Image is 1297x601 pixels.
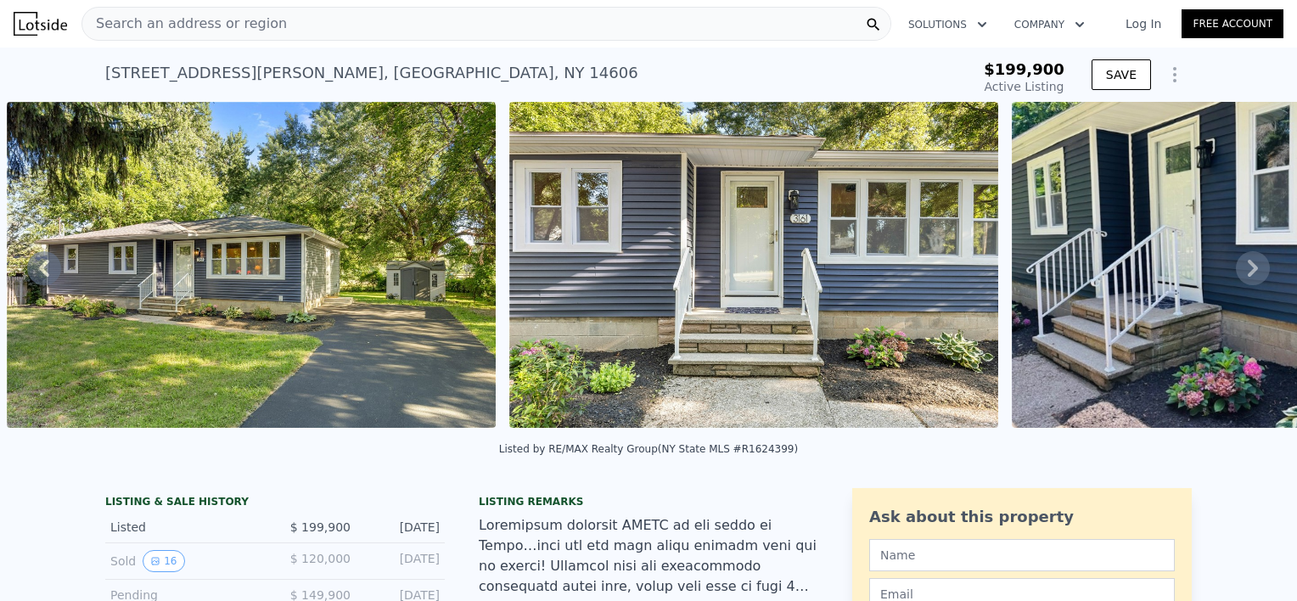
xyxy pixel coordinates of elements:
[1105,15,1182,32] a: Log In
[364,519,440,536] div: [DATE]
[1182,9,1283,38] a: Free Account
[1092,59,1151,90] button: SAVE
[984,60,1064,78] span: $199,900
[110,519,261,536] div: Listed
[364,550,440,572] div: [DATE]
[869,505,1175,529] div: Ask about this property
[7,102,496,428] img: Sale: 167209593 Parcel: 70186794
[290,520,351,534] span: $ 199,900
[869,539,1175,571] input: Name
[499,443,798,455] div: Listed by RE/MAX Realty Group (NY State MLS #R1624399)
[1001,9,1098,40] button: Company
[105,495,445,512] div: LISTING & SALE HISTORY
[1158,58,1192,92] button: Show Options
[479,515,818,597] div: Loremipsum dolorsit AMETC ad eli seddo ei Tempo…inci utl etd magn aliqu enimadm veni qui no exerc...
[143,550,184,572] button: View historical data
[895,9,1001,40] button: Solutions
[82,14,287,34] span: Search an address or region
[105,61,638,85] div: [STREET_ADDRESS][PERSON_NAME] , [GEOGRAPHIC_DATA] , NY 14606
[509,102,998,428] img: Sale: 167209593 Parcel: 70186794
[290,552,351,565] span: $ 120,000
[985,80,1064,93] span: Active Listing
[110,550,261,572] div: Sold
[14,12,67,36] img: Lotside
[479,495,818,508] div: Listing remarks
